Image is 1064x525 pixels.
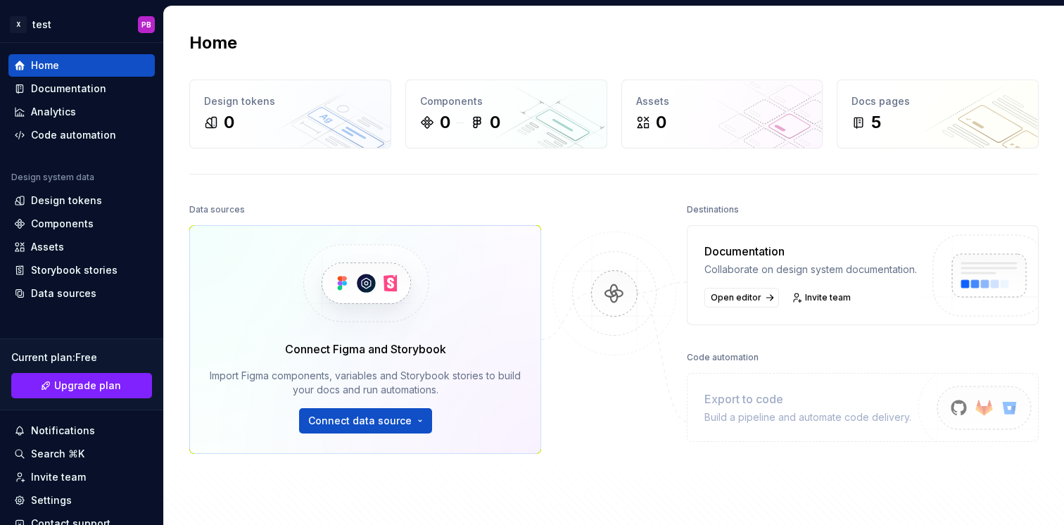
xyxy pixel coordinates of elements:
[440,111,450,134] div: 0
[31,58,59,72] div: Home
[11,373,152,398] a: Upgrade plan
[31,194,102,208] div: Design tokens
[31,82,106,96] div: Documentation
[704,262,917,277] div: Collaborate on design system documentation.
[32,18,51,32] div: test
[8,466,155,488] a: Invite team
[656,111,666,134] div: 0
[31,286,96,301] div: Data sources
[636,94,809,108] div: Assets
[31,447,84,461] div: Search ⌘K
[141,19,151,30] div: PB
[8,236,155,258] a: Assets
[405,80,607,148] a: Components00
[8,259,155,282] a: Storybook stories
[805,292,851,303] span: Invite team
[31,240,64,254] div: Assets
[308,414,412,428] span: Connect data source
[204,94,376,108] div: Design tokens
[31,128,116,142] div: Code automation
[31,263,118,277] div: Storybook stories
[189,200,245,220] div: Data sources
[189,32,237,54] h2: Home
[31,217,94,231] div: Components
[8,54,155,77] a: Home
[210,369,521,397] div: Import Figma components, variables and Storybook stories to build your docs and run automations.
[837,80,1039,148] a: Docs pages5
[851,94,1024,108] div: Docs pages
[54,379,121,393] span: Upgrade plan
[8,124,155,146] a: Code automation
[871,111,881,134] div: 5
[8,419,155,442] button: Notifications
[420,94,593,108] div: Components
[31,424,95,438] div: Notifications
[8,443,155,465] button: Search ⌘K
[8,189,155,212] a: Design tokens
[621,80,823,148] a: Assets0
[31,105,76,119] div: Analytics
[687,200,739,220] div: Destinations
[8,489,155,512] a: Settings
[224,111,234,134] div: 0
[687,348,759,367] div: Code automation
[10,16,27,33] div: X
[704,243,917,260] div: Documentation
[787,288,857,308] a: Invite team
[704,288,779,308] a: Open editor
[490,111,500,134] div: 0
[31,470,86,484] div: Invite team
[8,101,155,123] a: Analytics
[8,213,155,235] a: Components
[711,292,761,303] span: Open editor
[285,341,446,358] div: Connect Figma and Storybook
[31,493,72,507] div: Settings
[8,282,155,305] a: Data sources
[11,350,152,365] div: Current plan : Free
[8,77,155,100] a: Documentation
[704,391,911,407] div: Export to code
[704,410,911,424] div: Build a pipeline and automate code delivery.
[189,80,391,148] a: Design tokens0
[11,172,94,183] div: Design system data
[3,9,160,39] button: XtestPB
[299,408,432,434] button: Connect data source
